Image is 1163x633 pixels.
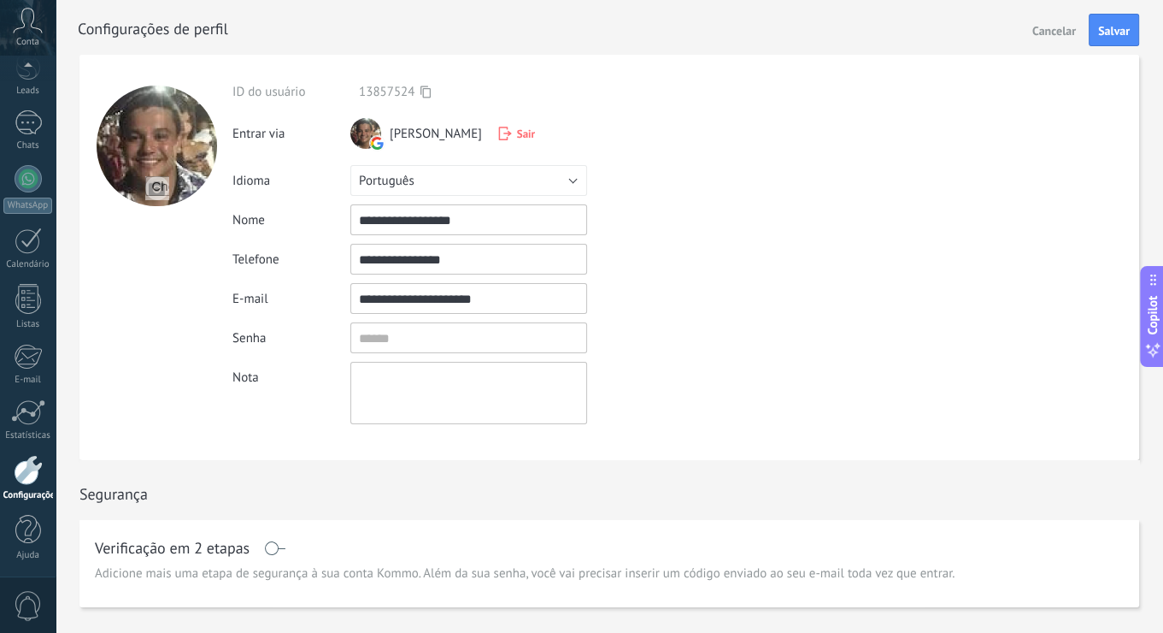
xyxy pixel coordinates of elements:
div: Telefone [232,251,350,268]
span: Copilot [1144,296,1161,335]
div: Estatísticas [3,430,53,441]
span: [PERSON_NAME] [390,126,482,142]
div: Senha [232,330,350,346]
div: Listas [3,319,53,330]
span: Cancelar [1032,25,1076,37]
span: Adicione mais uma etapa de segurança à sua conta Kommo. Além da sua senha, você vai precisar inse... [95,565,954,583]
button: Cancelar [1025,16,1083,44]
span: 13857524 [359,84,414,100]
div: Calendário [3,259,53,270]
button: Salvar [1089,14,1139,46]
div: Configurações [3,490,53,501]
div: Chats [3,140,53,151]
div: Entrar via [232,116,350,142]
div: Ajuda [3,550,53,561]
div: Leads [3,86,53,97]
div: ID do usuário [232,84,350,100]
div: Nome [232,212,350,228]
span: Conta [16,37,39,48]
h1: Segurança [79,484,148,504]
h1: Verificação em 2 etapas [95,541,250,555]
span: Português [359,173,414,189]
div: E-mail [3,375,53,386]
div: Idioma [232,173,350,189]
div: E-mail [232,291,350,307]
button: Português [350,165,587,196]
span: Salvar [1098,25,1130,37]
div: Nota [232,362,350,386]
span: Sair [517,127,535,141]
div: WhatsApp [3,198,52,214]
